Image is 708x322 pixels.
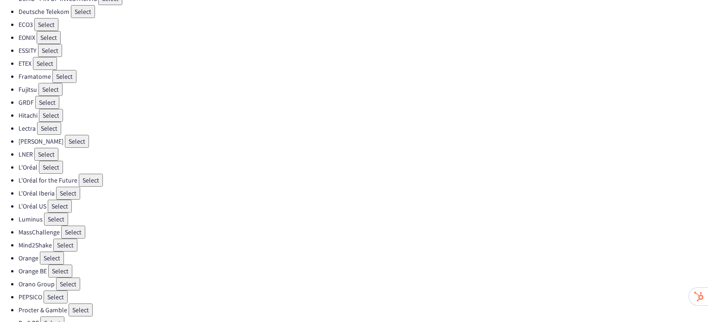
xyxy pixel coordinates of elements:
[38,83,63,96] button: Select
[65,135,89,148] button: Select
[19,161,708,174] li: L'Oréal
[19,96,708,109] li: GRDF
[39,109,63,122] button: Select
[19,174,708,187] li: L'Oréal for the Future
[19,265,708,278] li: Orange BE
[19,83,708,96] li: Fujitsu
[71,5,95,18] button: Select
[19,200,708,213] li: L'Oréal US
[662,278,708,322] iframe: Chat Widget
[44,290,68,303] button: Select
[52,70,76,83] button: Select
[39,161,63,174] button: Select
[19,122,708,135] li: Lectra
[19,213,708,226] li: Luminus
[19,5,708,18] li: Deutsche Telekom
[56,278,80,290] button: Select
[19,239,708,252] li: Mind2Shake
[34,18,58,31] button: Select
[19,303,708,316] li: Procter & Gamble
[34,148,58,161] button: Select
[69,303,93,316] button: Select
[48,265,72,278] button: Select
[19,252,708,265] li: Orange
[19,278,708,290] li: Orano Group
[79,174,103,187] button: Select
[56,187,80,200] button: Select
[19,187,708,200] li: L'Oréal Iberia
[61,226,85,239] button: Select
[19,135,708,148] li: [PERSON_NAME]
[19,109,708,122] li: Hitachi
[35,96,59,109] button: Select
[19,18,708,31] li: ECO3
[38,44,62,57] button: Select
[33,57,57,70] button: Select
[19,57,708,70] li: ETEX
[48,200,72,213] button: Select
[44,213,68,226] button: Select
[37,122,61,135] button: Select
[53,239,77,252] button: Select
[19,290,708,303] li: PEPSICO
[40,252,64,265] button: Select
[19,70,708,83] li: Framatome
[37,31,61,44] button: Select
[19,226,708,239] li: MassChallenge
[19,148,708,161] li: LNER
[19,44,708,57] li: ESSITY
[19,31,708,44] li: EONIX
